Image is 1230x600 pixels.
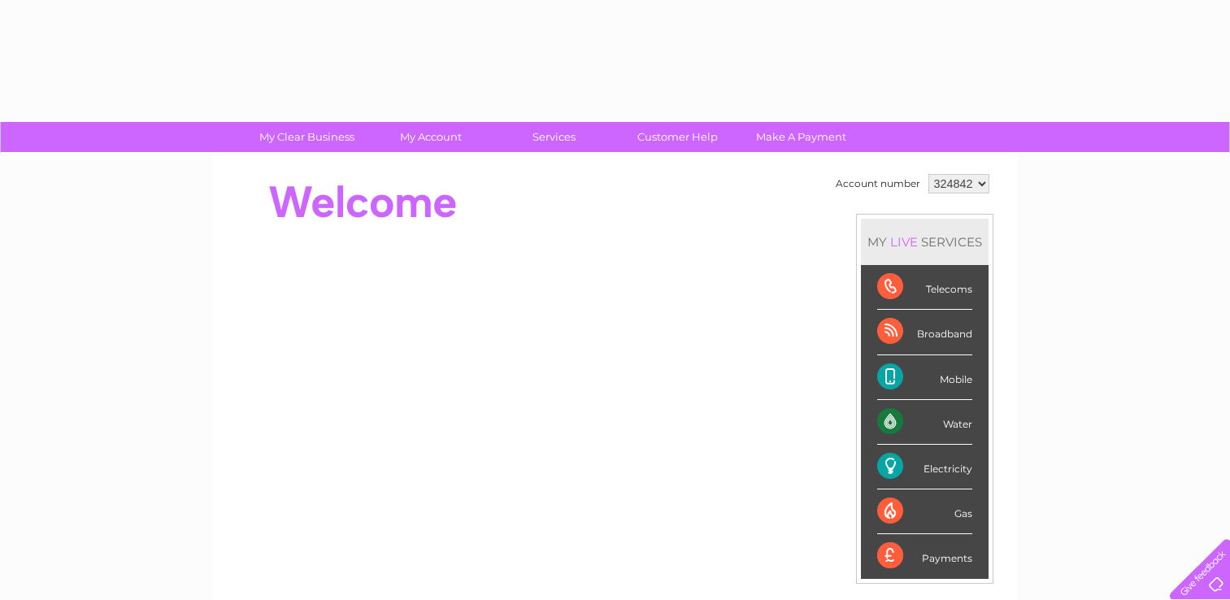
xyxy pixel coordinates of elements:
[832,170,924,198] td: Account number
[734,122,868,152] a: Make A Payment
[611,122,745,152] a: Customer Help
[877,445,972,489] div: Electricity
[877,310,972,354] div: Broadband
[877,265,972,310] div: Telecoms
[861,219,989,265] div: MY SERVICES
[363,122,498,152] a: My Account
[877,355,972,400] div: Mobile
[240,122,374,152] a: My Clear Business
[877,400,972,445] div: Water
[887,234,921,250] div: LIVE
[487,122,621,152] a: Services
[877,489,972,534] div: Gas
[877,534,972,578] div: Payments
